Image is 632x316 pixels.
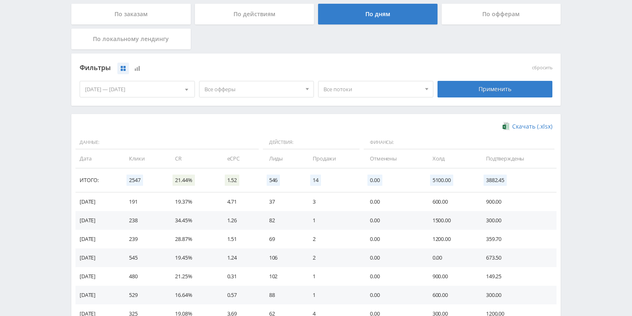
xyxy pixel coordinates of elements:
td: 673.50 [478,248,557,267]
td: Подтверждены [478,149,557,168]
td: 82 [261,211,304,230]
div: По локальному лендингу [71,29,191,49]
td: 0.00 [362,267,424,286]
td: 0.00 [362,286,424,304]
td: 1500.00 [424,211,478,230]
td: 600.00 [424,286,478,304]
td: 37 [261,192,304,211]
td: 149.25 [478,267,557,286]
div: По заказам [71,4,191,24]
div: По действиям [195,4,314,24]
img: xlsx [503,122,510,130]
td: 0.00 [362,230,424,248]
span: 0.00 [367,175,382,186]
td: Лиды [261,149,304,168]
td: 1 [304,211,362,230]
td: 2 [304,230,362,248]
td: 34.45% [167,211,219,230]
div: Фильтры [80,62,433,74]
span: Данные: [75,136,259,150]
td: 1.24 [219,248,261,267]
td: 0.00 [362,192,424,211]
span: Скачать (.xlsx) [512,123,552,130]
span: 1.52 [225,175,239,186]
td: 600.00 [424,192,478,211]
td: Продажи [304,149,362,168]
td: 21.25% [167,267,219,286]
span: 546 [267,175,280,186]
span: Все потоки [323,81,421,97]
td: 1.51 [219,230,261,248]
span: 5100.00 [430,175,453,186]
td: Холд [424,149,478,168]
div: Применить [438,81,553,97]
span: 14 [310,175,321,186]
td: 1 [304,267,362,286]
span: 21.44% [173,175,194,186]
td: 0.31 [219,267,261,286]
td: 28.87% [167,230,219,248]
td: eCPC [219,149,261,168]
span: 2547 [126,175,143,186]
td: 0.00 [362,248,424,267]
td: 1.26 [219,211,261,230]
td: 300.00 [478,286,557,304]
td: 239 [121,230,167,248]
td: 529 [121,286,167,304]
td: 0.00 [424,248,478,267]
td: 16.64% [167,286,219,304]
td: 3 [304,192,362,211]
td: 69 [261,230,304,248]
a: Скачать (.xlsx) [503,122,552,131]
td: [DATE] [75,230,121,248]
td: 545 [121,248,167,267]
td: 191 [121,192,167,211]
td: 88 [261,286,304,304]
td: [DATE] [75,211,121,230]
td: 102 [261,267,304,286]
td: 480 [121,267,167,286]
span: Действия: [263,136,360,150]
td: 19.37% [167,192,219,211]
button: сбросить [532,65,552,70]
td: Клики [121,149,167,168]
td: 106 [261,248,304,267]
td: 238 [121,211,167,230]
td: Итого: [75,168,121,192]
td: 900.00 [424,267,478,286]
div: По офферам [442,4,561,24]
td: 900.00 [478,192,557,211]
td: 0.57 [219,286,261,304]
td: [DATE] [75,267,121,286]
div: [DATE] — [DATE] [80,81,194,97]
td: 1200.00 [424,230,478,248]
span: Финансы: [364,136,554,150]
td: 300.00 [478,211,557,230]
td: [DATE] [75,248,121,267]
td: [DATE] [75,192,121,211]
span: Все офферы [204,81,301,97]
span: 3882.45 [484,175,507,186]
td: 4.71 [219,192,261,211]
td: [DATE] [75,286,121,304]
td: 2 [304,248,362,267]
div: По дням [318,4,438,24]
td: 19.45% [167,248,219,267]
td: Дата [75,149,121,168]
td: Отменены [362,149,424,168]
td: 1 [304,286,362,304]
td: 359.70 [478,230,557,248]
td: CR [167,149,219,168]
td: 0.00 [362,211,424,230]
